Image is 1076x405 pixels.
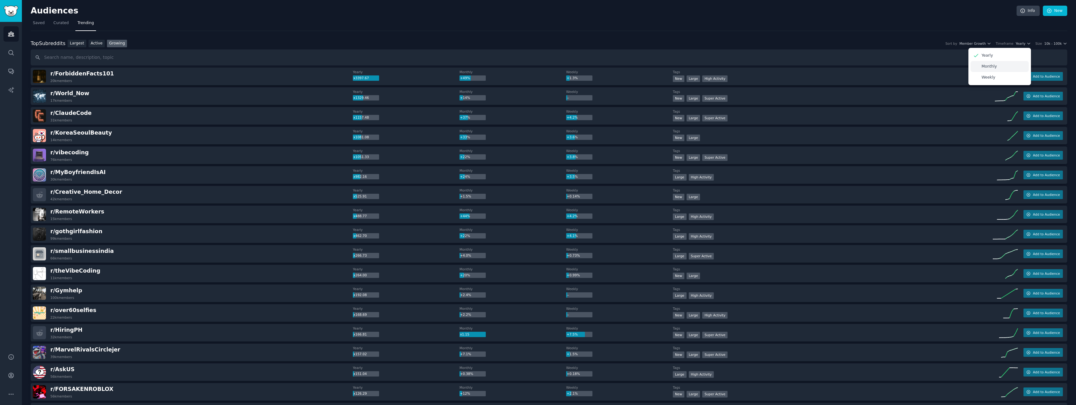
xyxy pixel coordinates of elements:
[1033,390,1060,394] span: Add to Audience
[459,109,566,114] dt: Monthly
[702,75,728,82] div: High Activity
[566,168,673,173] dt: Weekly
[673,90,993,94] dt: Tags
[567,352,578,356] span: +1.5%
[687,135,700,141] div: Large
[673,95,684,102] div: New
[50,268,100,274] span: r/ theVibeCoding
[566,326,673,331] dt: Weekly
[50,149,89,156] span: r/ vibecoding
[353,149,459,153] dt: Yearly
[33,385,46,398] img: FORSAKENROBLOX
[1023,92,1063,100] button: Add to Audience
[673,233,687,240] div: Large
[689,253,714,259] div: Super Active
[353,214,367,218] span: x488.77
[1023,289,1063,298] button: Add to Audience
[702,95,728,102] div: Super Active
[459,267,566,271] dt: Monthly
[567,96,569,100] span: --
[50,346,120,353] span: r/ MarvelRivalsCirclejer
[459,70,566,74] dt: Monthly
[566,109,673,114] dt: Weekly
[566,385,673,390] dt: Weekly
[460,194,471,198] span: +1.5%
[673,75,684,82] div: New
[689,233,714,240] div: High Activity
[353,129,459,133] dt: Yearly
[50,228,102,234] span: r/ gothgirlfashion
[459,306,566,311] dt: Monthly
[1044,41,1067,46] button: 10k - 100k
[673,168,993,173] dt: Tags
[567,332,578,336] span: +7.5%
[1016,41,1031,46] button: Yearly
[1023,151,1063,160] button: Add to Audience
[567,135,578,139] span: +3.6%
[687,95,700,102] div: Large
[460,175,470,178] span: +24%
[687,154,700,161] div: Large
[673,267,993,271] dt: Tags
[673,149,993,153] dt: Tags
[1033,153,1060,157] span: Add to Audience
[1023,111,1063,120] button: Add to Audience
[33,228,46,241] img: gothgirlfashion
[687,194,700,200] div: Large
[33,208,46,221] img: RemoteWorkers
[353,287,459,291] dt: Yearly
[673,188,993,192] dt: Tags
[460,273,470,277] span: +20%
[459,247,566,252] dt: Monthly
[460,254,471,257] span: +4.0%
[673,135,684,141] div: New
[33,20,45,26] span: Saved
[353,76,369,80] span: x3397.67
[702,115,728,121] div: Super Active
[50,208,104,215] span: r/ RemoteWorkers
[1033,94,1060,98] span: Add to Audience
[33,90,46,103] img: World_Now
[673,371,687,378] div: Large
[33,168,46,182] img: MyBoyfriendIsAI
[1033,331,1060,335] span: Add to Audience
[353,247,459,252] dt: Yearly
[567,293,569,297] span: --
[673,70,993,74] dt: Tags
[460,115,470,119] span: +37%
[1033,192,1060,197] span: Add to Audience
[353,90,459,94] dt: Yearly
[459,326,566,331] dt: Monthly
[959,41,991,46] button: Member Growth
[460,76,470,80] span: +49%
[353,96,369,100] span: x1329.46
[673,228,993,232] dt: Tags
[353,273,367,277] span: x264.00
[353,293,367,297] span: x192.08
[982,53,993,59] p: Yearly
[1023,309,1063,317] button: Add to Audience
[50,307,96,313] span: r/ over60selfies
[1023,230,1063,238] button: Add to Audience
[459,346,566,350] dt: Monthly
[982,75,995,80] p: Weekly
[459,168,566,173] dt: Monthly
[687,391,700,397] div: Large
[353,372,367,376] span: x151.04
[459,287,566,291] dt: Monthly
[687,332,700,338] div: Large
[459,129,566,133] dt: Monthly
[50,394,72,398] div: 56k members
[50,217,72,221] div: 15k members
[353,155,369,159] span: x1051.33
[1023,210,1063,219] button: Add to Audience
[353,392,367,395] span: x126.29
[459,188,566,192] dt: Monthly
[31,18,47,31] a: Saved
[50,327,83,333] span: r/ HiringPH
[673,287,993,291] dt: Tags
[33,366,46,379] img: AskUS
[89,40,105,48] a: Active
[1043,6,1067,16] a: New
[567,214,578,218] span: +4.2%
